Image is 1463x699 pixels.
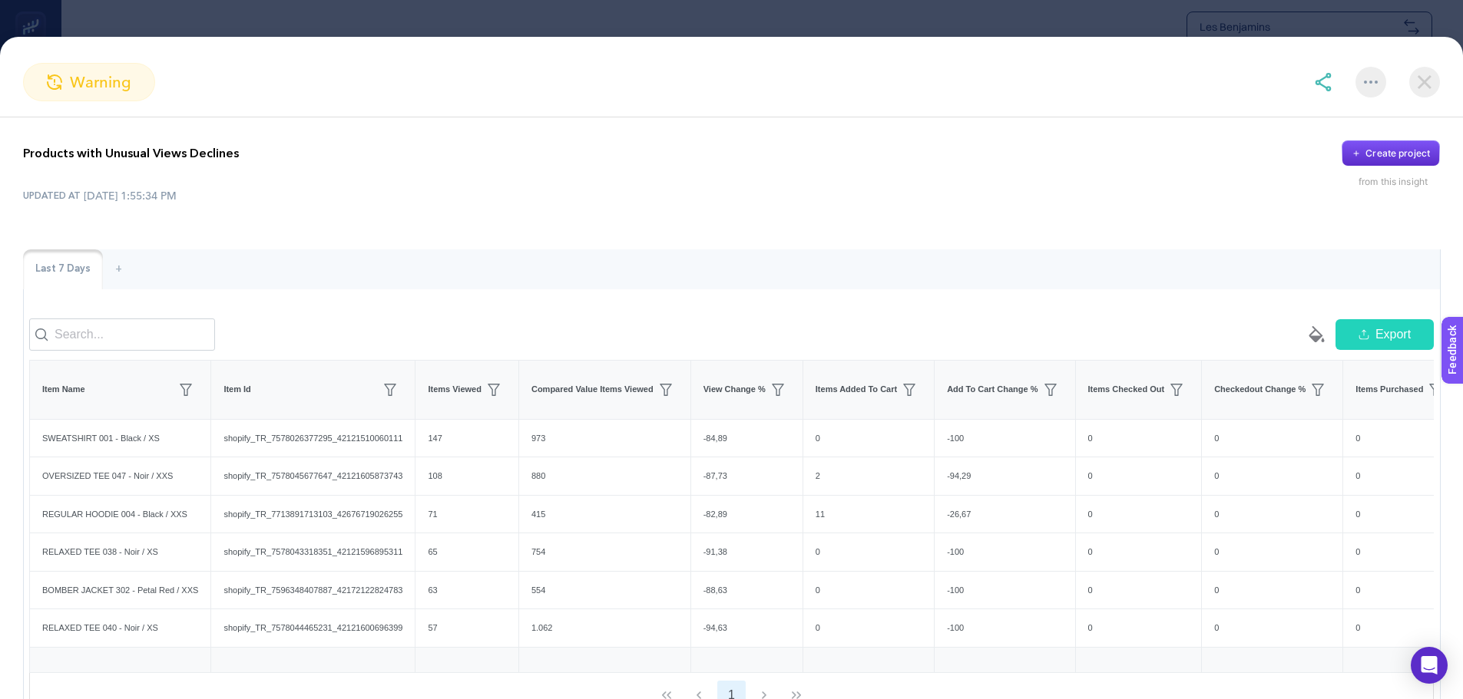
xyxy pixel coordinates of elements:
[223,383,250,396] span: Item Id
[1343,533,1460,571] div: 0
[30,457,210,495] div: OVERSIZED TEE 047 - Noir / XXS
[1343,420,1460,457] div: 0
[1076,533,1202,571] div: 0
[691,457,803,495] div: -87,73
[803,572,934,609] div: 0
[30,496,210,533] div: REGULAR HOODIE 004 - Black / XXS
[691,609,803,647] div: -94,63
[1076,609,1202,647] div: 0
[691,533,803,571] div: -91,38
[519,496,690,533] div: 415
[23,144,239,163] p: Products with Unusual Views Declines
[1364,81,1378,84] img: More options
[519,420,690,457] div: 973
[803,420,934,457] div: 0
[23,249,103,289] div: Last 7 Days
[1359,176,1440,188] div: from this insight
[1214,383,1306,396] span: Checkedout Change %
[1202,572,1342,609] div: 0
[70,71,131,94] span: warning
[816,383,897,396] span: Items Added To Cart
[935,457,1074,495] div: -94,29
[519,457,690,495] div: 880
[415,457,518,495] div: 108
[30,572,210,609] div: BOMBER JACKET 302 - Petal Red / XXS
[9,5,58,17] span: Feedback
[1076,457,1202,495] div: 0
[47,74,62,90] img: warning
[42,383,85,396] span: Item Name
[29,318,215,351] input: Search...
[415,572,518,609] div: 63
[1076,496,1202,533] div: 0
[1343,457,1460,495] div: 0
[211,609,415,647] div: shopify_TR_7578044465231_42121600696399
[691,496,803,533] div: -82,89
[84,188,177,203] time: [DATE] 1:55:34 PM
[1076,420,1202,457] div: 0
[935,533,1074,571] div: -100
[211,457,415,495] div: shopify_TR_7578045677647_42121605873743
[211,572,415,609] div: shopify_TR_7596348407887_42172122824783
[691,420,803,457] div: -84,89
[1202,420,1342,457] div: 0
[30,420,210,457] div: SWEATSHIRT 001 - Black / XS
[103,249,134,289] div: +
[211,420,415,457] div: shopify_TR_7578026377295_42121510060111
[803,496,934,533] div: 11
[1365,147,1430,160] div: Create project
[935,609,1074,647] div: -100
[1355,383,1423,396] span: Items Purchased
[947,383,1038,396] span: Add To Cart Change %
[1202,457,1342,495] div: 0
[1336,319,1434,350] button: Export
[415,533,518,571] div: 65
[1088,383,1165,396] span: Items Checked Out
[803,609,934,647] div: 0
[935,420,1074,457] div: -100
[428,383,482,396] span: Items Viewed
[703,383,766,396] span: View Change %
[211,496,415,533] div: shopify_TR_7713891713103_42676719026255
[1202,496,1342,533] div: 0
[415,420,518,457] div: 147
[691,572,803,609] div: -88,63
[935,496,1074,533] div: -26,67
[1375,325,1411,344] span: Export
[1411,647,1448,684] div: Open Intercom Messenger
[30,609,210,647] div: RELAXED TEE 040 - Noir / XS
[1202,533,1342,571] div: 0
[30,533,210,571] div: RELAXED TEE 038 - Noir / XS
[1342,140,1440,167] button: Create project
[211,533,415,571] div: shopify_TR_7578043318351_42121596895311
[1343,609,1460,647] div: 0
[1409,67,1440,97] img: close-dialog
[803,457,934,495] div: 2
[519,572,690,609] div: 554
[803,533,934,571] div: 0
[1314,73,1332,91] img: share
[1202,609,1342,647] div: 0
[519,609,690,647] div: 1.062
[415,609,518,647] div: 57
[1076,572,1202,609] div: 0
[935,572,1074,609] div: -100
[519,533,690,571] div: 754
[23,190,81,202] span: UPDATED AT
[531,383,654,396] span: Compared Value Items Viewed
[1343,572,1460,609] div: 0
[1343,496,1460,533] div: 0
[415,496,518,533] div: 71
